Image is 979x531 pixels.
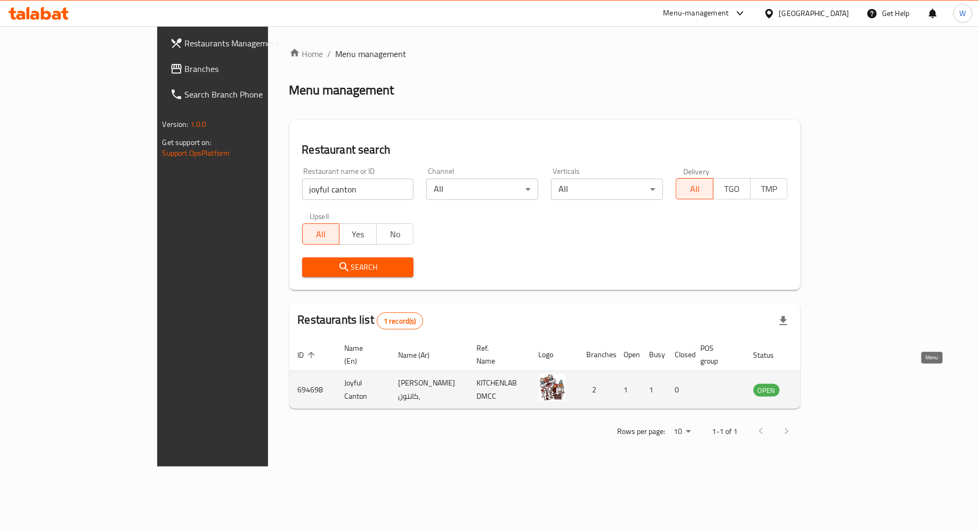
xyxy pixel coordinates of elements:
th: Logo [530,339,578,371]
div: All [551,179,663,200]
label: Delivery [683,167,710,175]
li: / [328,47,331,60]
button: Yes [339,223,377,245]
span: No [381,227,410,242]
span: Search [311,261,406,274]
td: 1 [616,371,641,409]
span: Version: [163,117,189,131]
p: Rows per page: [617,425,665,438]
span: Name (Ar) [399,349,444,361]
div: Total records count [377,312,423,329]
a: Restaurants Management [161,30,321,56]
td: Joyful Canton [336,371,390,409]
label: Upsell [310,213,329,220]
button: TMP [750,178,788,199]
span: 1 record(s) [377,316,423,326]
h2: Restaurants list [298,312,423,329]
button: Search [302,258,414,277]
span: W [960,7,966,19]
th: Branches [578,339,616,371]
input: Search for restaurant name or ID.. [302,179,414,200]
div: Export file [771,308,796,334]
a: Branches [161,56,321,82]
span: TMP [755,181,784,197]
div: [GEOGRAPHIC_DATA] [779,7,849,19]
button: All [302,223,340,245]
a: Search Branch Phone [161,82,321,107]
span: ID [298,349,318,361]
span: Name (En) [345,342,377,367]
span: 1.0.0 [190,117,207,131]
span: Menu management [336,47,407,60]
span: OPEN [754,384,780,397]
th: Open [616,339,641,371]
span: All [681,181,709,197]
td: 1 [641,371,667,409]
td: KITCHENLAB DMCC [468,371,530,409]
span: Status [754,349,788,361]
span: POS group [701,342,732,367]
span: Restaurants Management [185,37,312,50]
span: TGO [718,181,747,197]
div: Menu-management [664,7,729,20]
div: All [426,179,538,200]
td: 0 [667,371,692,409]
td: 2 [578,371,616,409]
th: Closed [667,339,692,371]
button: TGO [713,178,751,199]
nav: breadcrumb [289,47,801,60]
th: Busy [641,339,667,371]
table: enhanced table [289,339,838,409]
h2: Menu management [289,82,394,99]
span: Ref. Name [477,342,517,367]
span: All [307,227,336,242]
a: Support.OpsPlatform [163,146,230,160]
p: 1-1 of 1 [712,425,738,438]
h2: Restaurant search [302,142,788,158]
span: Search Branch Phone [185,88,312,101]
td: [PERSON_NAME] كانتون، [390,371,468,409]
span: Get support on: [163,135,212,149]
button: All [676,178,714,199]
span: Branches [185,62,312,75]
span: Yes [344,227,373,242]
img: Joyful Canton [539,374,565,401]
div: Rows per page: [669,424,695,440]
button: No [376,223,414,245]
